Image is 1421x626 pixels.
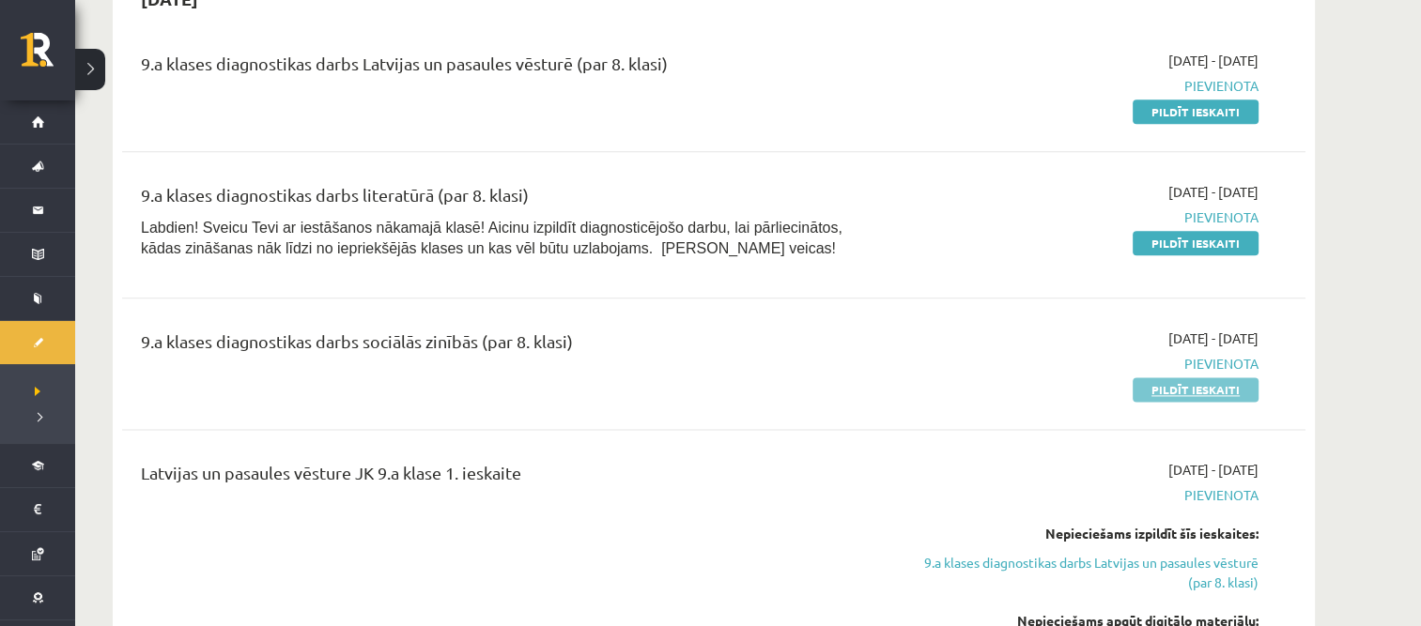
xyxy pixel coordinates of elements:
[1133,231,1259,255] a: Pildīt ieskaiti
[141,182,876,217] div: 9.a klases diagnostikas darbs literatūrā (par 8. klasi)
[1168,182,1259,202] span: [DATE] - [DATE]
[141,220,842,256] span: Labdien! Sveicu Tevi ar iestāšanos nākamajā klasē! Aicinu izpildīt diagnosticējošo darbu, lai pār...
[21,33,75,80] a: Rīgas 1. Tālmācības vidusskola
[904,354,1259,374] span: Pievienota
[904,524,1259,543] div: Nepieciešams izpildīt šīs ieskaites:
[1168,460,1259,480] span: [DATE] - [DATE]
[1168,51,1259,70] span: [DATE] - [DATE]
[141,51,876,85] div: 9.a klases diagnostikas darbs Latvijas un pasaules vēsturē (par 8. klasi)
[904,485,1259,505] span: Pievienota
[1133,99,1259,124] a: Pildīt ieskaiti
[904,76,1259,96] span: Pievienota
[1133,377,1259,402] a: Pildīt ieskaiti
[1168,328,1259,348] span: [DATE] - [DATE]
[141,460,876,495] div: Latvijas un pasaules vēsture JK 9.a klase 1. ieskaite
[904,207,1259,227] span: Pievienota
[904,553,1259,592] a: 9.a klases diagnostikas darbs Latvijas un pasaules vēsturē (par 8. klasi)
[141,328,876,363] div: 9.a klases diagnostikas darbs sociālās zinībās (par 8. klasi)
